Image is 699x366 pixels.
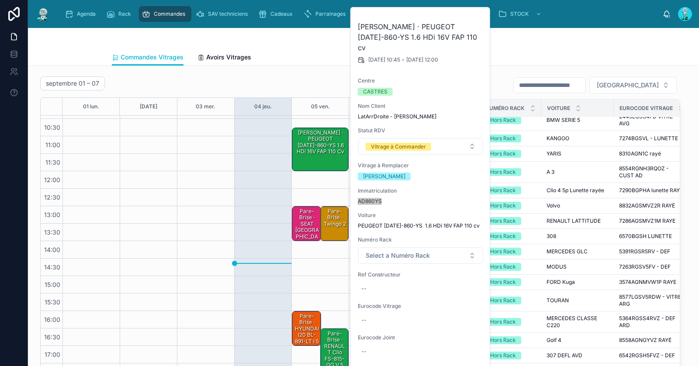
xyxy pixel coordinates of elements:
span: YARIS [547,150,561,157]
a: Hors Rack [485,318,536,326]
div: Hors Rack [490,135,516,142]
div: [PERSON_NAME] [363,173,405,180]
span: KANGOO [547,135,569,142]
span: MERCEDES GLC [547,248,588,255]
a: Hors Rack [485,116,536,124]
a: Agenda [62,6,102,22]
span: AD860YS [358,198,484,205]
a: A 3 [547,169,609,176]
span: 8832AGSMVZ2R RAYÉ [619,202,675,209]
a: 5391RGSR5RV - DEF [619,248,684,255]
span: Eurocode Vitrage [619,105,673,112]
div: Hors Rack [490,263,516,271]
div: Pare-Brise · SEAT [GEOGRAPHIC_DATA] [294,207,321,247]
span: 17:00 [42,351,62,358]
a: Hors Rack [485,150,536,158]
a: 6542RGSH5FVZ - DEF [619,352,684,359]
div: Hors Rack [490,278,516,286]
div: -- [361,348,367,355]
span: 12:30 [42,193,62,201]
span: PEUGEOT [DATE]-860-YS 1.6 HDi 16V FAP 110 cv [358,222,484,229]
a: BMW SERIE 5 [547,117,609,124]
span: [DATE] 10:45 [368,56,400,63]
span: 3574AGNMVW1P RAYE [619,279,676,286]
a: 6570BGSH LUNETTE [619,233,684,240]
a: Volvo [547,202,609,209]
div: [PERSON_NAME] · PEUGEOT [DATE]-860-YS 1.6 HDi 16V FAP 110 cv [294,129,348,156]
a: Hors Rack [485,297,536,304]
button: Select Button [358,138,483,155]
h2: [PERSON_NAME] · PEUGEOT [DATE]-860-YS 1.6 HDi 16V FAP 110 cv [358,21,484,53]
span: Vitrage à Remplacer [358,162,484,169]
span: Voiture [358,212,484,219]
button: Select Button [589,77,677,93]
div: Vitrage à Commander [371,143,426,151]
div: 03 mer. [196,98,215,115]
a: Hors Rack [485,336,536,344]
span: Nom Client [358,103,484,110]
a: NE PAS TOUCHER [416,6,494,22]
span: Rack [118,10,131,17]
span: 11:30 [43,159,62,166]
a: FORD Kuga [547,279,609,286]
div: Hors Rack [490,217,516,225]
span: A 3 [547,169,554,176]
span: Numéro Rack [485,105,525,112]
a: Hors Rack [485,248,536,256]
a: MERCEDES GLC [547,248,609,255]
a: MODUS [547,263,609,270]
a: 7263RGSV5FV - DEF [619,263,684,270]
span: SAV techniciens [208,10,248,17]
a: 8310AGN1C rayé [619,150,684,157]
div: Pare-Brise · SEAT [GEOGRAPHIC_DATA] [292,207,321,241]
a: RENAULT LATTITUDE [547,218,609,224]
span: - [402,56,405,63]
div: Hors Rack [490,248,516,256]
a: 307 DEFL AVD [547,352,609,359]
span: [DATE] 12:00 [406,56,438,63]
div: 01 lun. [83,98,99,115]
a: 7286AGSMVZ1M RAYE [619,218,684,224]
div: Hors Rack [490,116,516,124]
a: 2445LGSS4FD VITRE AVG [619,113,684,127]
span: Commandes [154,10,185,17]
a: Hors Rack [485,168,536,176]
span: 13:00 [42,211,62,218]
span: Commandes Vitrages [121,53,183,62]
span: RENAULT LATTITUDE [547,218,601,224]
button: 04 jeu. [254,98,272,115]
span: Voiture [547,105,570,112]
div: Hors Rack [490,186,516,194]
a: MERCEDES CLASSE C220 [547,315,609,329]
span: Numéro Rack [358,236,484,243]
a: Hors Rack [485,278,536,286]
a: 8554RGNH3RQOZ - CUST AD [619,165,684,179]
a: Hors Rack [485,232,536,240]
div: Pare-Brise · Twingo 2 [321,207,348,241]
a: Commandes Vitrages [112,49,183,66]
span: 15:00 [42,281,62,288]
span: Clio 4 5p Lunette rayée [547,187,604,194]
span: FORD Kuga [547,279,575,286]
div: [PERSON_NAME] · PEUGEOT [DATE]-860-YS 1.6 HDi 16V FAP 110 cv [292,128,348,171]
span: 8558AGNGYVZ RAYÉ [619,337,671,344]
span: Parrainages [315,10,346,17]
span: Immatriculation [358,187,484,194]
div: Pare-Brise · HYUNDAI i20 BL-891-LT I 5 Portes (Prod. [GEOGRAPHIC_DATA]) 1.2 i 16V 78 cv [292,311,321,345]
span: Volvo [547,202,560,209]
span: MODUS [547,263,567,270]
span: 5364RGSS4RVZ - DEF ARD [619,315,684,329]
a: Parrainages [301,6,352,22]
div: CASTRES [363,88,388,96]
div: -- [361,285,367,292]
span: Agenda [77,10,96,17]
span: Eurocode Vitrage [358,303,484,310]
a: Cadeaux [256,6,299,22]
span: Golf 4 [547,337,561,344]
span: TOURAN [547,297,569,304]
span: 6570BGSH LUNETTE [619,233,672,240]
span: 7286AGSMVZ1M RAYE [619,218,675,224]
a: SAV techniciens [193,6,254,22]
div: Hors Rack [490,150,516,158]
